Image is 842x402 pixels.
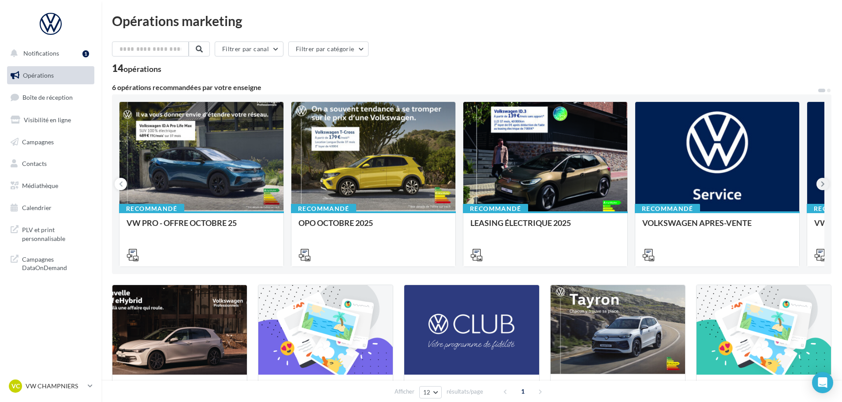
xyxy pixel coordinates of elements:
span: VC [11,382,20,391]
p: VW CHAMPNIERS [26,382,84,391]
span: Campagnes [22,138,54,145]
button: Filtrer par catégorie [288,41,369,56]
button: Notifications 1 [5,44,93,63]
div: Opérations marketing [112,14,831,27]
a: PLV et print personnalisable [5,220,96,246]
button: Filtrer par canal [215,41,283,56]
span: résultats/page [447,387,483,396]
div: opérations [123,65,161,73]
span: Contacts [22,160,47,167]
a: Visibilité en ligne [5,111,96,129]
span: Opérations [23,71,54,79]
a: Campagnes [5,133,96,151]
a: Médiathèque [5,177,96,195]
div: Recommandé [291,204,356,214]
a: Calendrier [5,199,96,217]
div: VOLKSWAGEN APRES-VENTE [642,218,792,236]
span: PLV et print personnalisable [22,224,91,243]
a: Opérations [5,66,96,85]
div: Recommandé [463,204,528,214]
a: Boîte de réception [5,88,96,107]
div: 6 opérations recommandées par votre enseigne [112,84,817,91]
span: Boîte de réception [22,94,73,101]
div: OPO OCTOBRE 2025 [298,218,448,236]
span: Visibilité en ligne [24,116,71,124]
div: Open Intercom Messenger [812,372,833,393]
span: Notifications [23,49,59,57]
div: Recommandé [635,204,700,214]
a: Contacts [5,154,96,173]
a: VC VW CHAMPNIERS [7,378,94,394]
div: LEASING ÉLECTRIQUE 2025 [470,218,620,236]
span: 12 [423,389,431,396]
a: Campagnes DataOnDemand [5,250,96,276]
div: VW PRO - OFFRE OCTOBRE 25 [127,218,276,236]
span: 1 [516,384,530,398]
div: 14 [112,64,161,73]
div: 1 [82,50,89,57]
span: Calendrier [22,204,52,211]
span: Campagnes DataOnDemand [22,253,91,272]
div: Recommandé [119,204,184,214]
button: 12 [419,386,442,398]
span: Afficher [395,387,414,396]
span: Médiathèque [22,182,58,189]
